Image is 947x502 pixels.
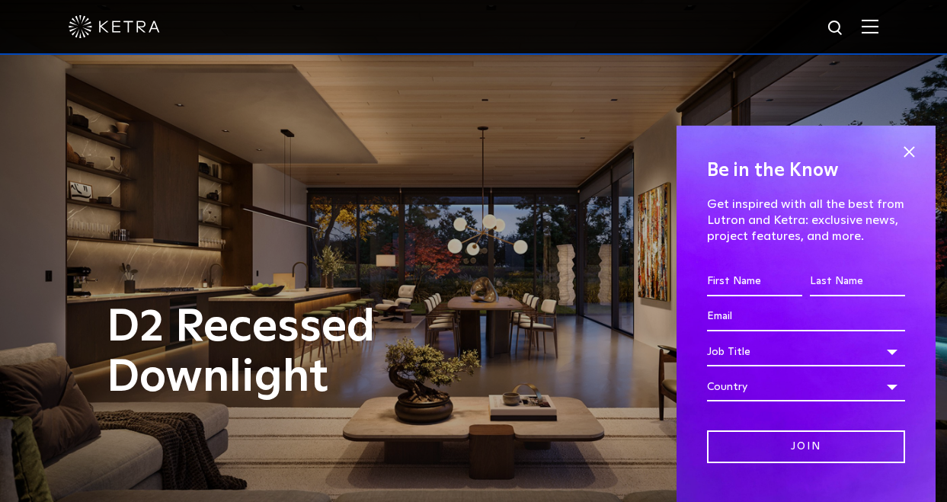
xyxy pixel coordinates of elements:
[707,430,905,463] input: Join
[707,267,802,296] input: First Name
[862,19,878,34] img: Hamburger%20Nav.svg
[707,156,905,185] h4: Be in the Know
[810,267,905,296] input: Last Name
[827,19,846,38] img: search icon
[707,197,905,244] p: Get inspired with all the best from Lutron and Ketra: exclusive news, project features, and more.
[107,302,537,403] h1: D2 Recessed Downlight
[707,302,905,331] input: Email
[69,15,160,38] img: ketra-logo-2019-white
[707,373,905,401] div: Country
[707,337,905,366] div: Job Title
